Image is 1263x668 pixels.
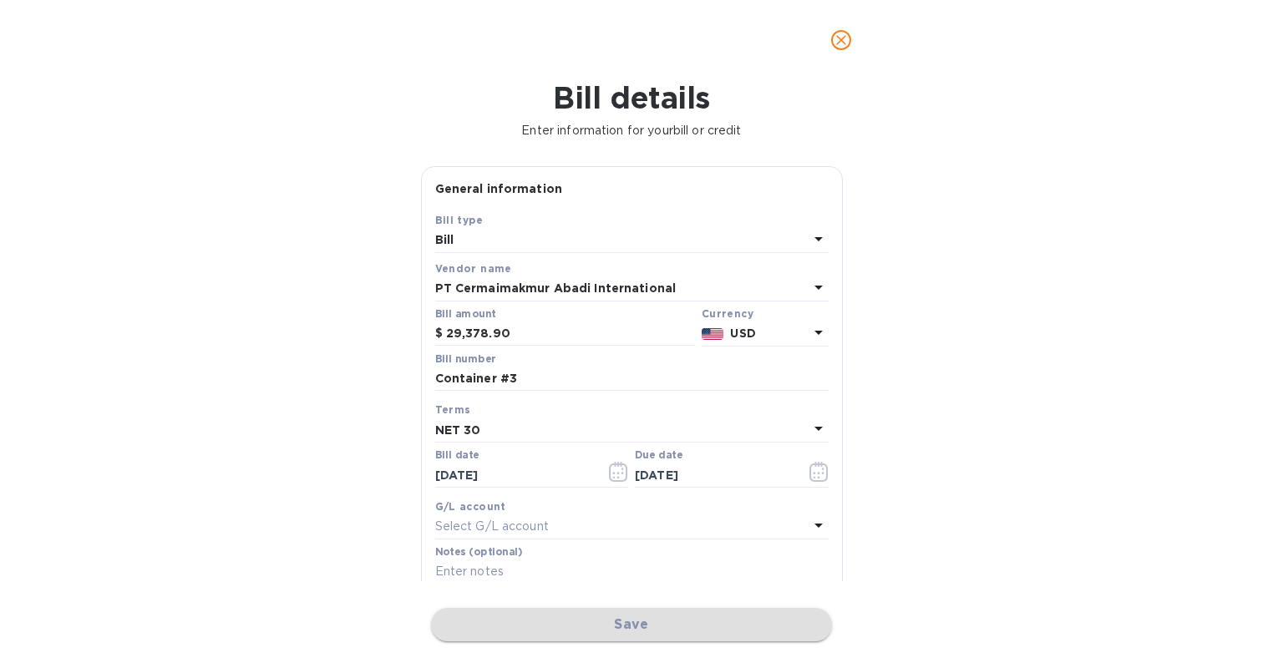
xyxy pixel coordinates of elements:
label: Bill number [435,354,495,364]
input: Enter bill number [435,367,829,392]
input: $ Enter bill amount [446,321,695,347]
img: USD [702,328,724,340]
b: Terms [435,403,471,416]
input: Due date [635,463,793,488]
label: Bill amount [435,309,495,319]
b: USD [730,326,755,340]
b: PT Cermaimakmur Abadi International [435,281,677,295]
b: Currency [702,307,753,320]
b: NET 30 [435,423,481,437]
input: Select date [435,463,593,488]
b: Bill [435,233,454,246]
label: Bill date [435,451,479,461]
div: $ [435,321,446,347]
input: Enter notes [435,559,829,584]
h1: Bill details [13,80,1250,115]
b: Bill type [435,214,484,226]
p: Select G/L account [435,518,549,535]
label: Due date [635,451,682,461]
label: Notes (optional) [435,547,523,557]
p: Enter information for your bill or credit [13,122,1250,139]
b: General information [435,182,563,195]
button: close [821,20,861,60]
b: G/L account [435,500,506,513]
b: Vendor name [435,262,512,275]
